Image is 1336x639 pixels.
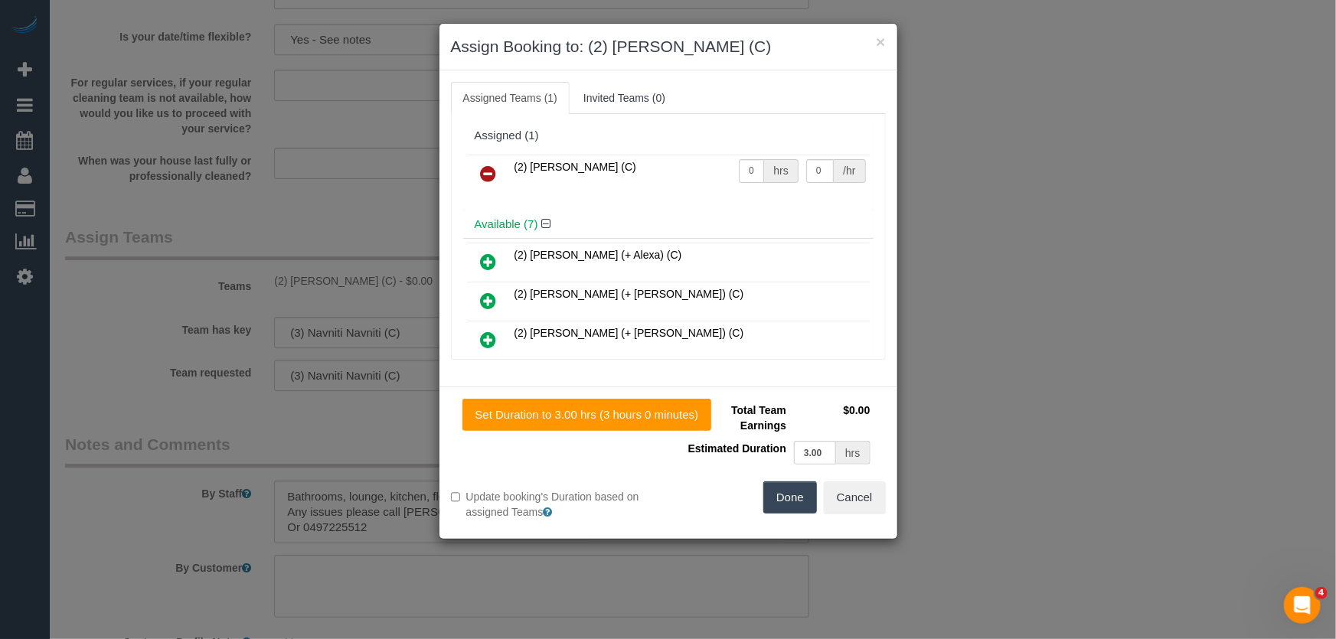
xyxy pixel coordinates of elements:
span: (2) [PERSON_NAME] (+ Alexa) (C) [514,249,682,261]
button: Done [763,481,817,513]
td: $0.00 [790,399,874,437]
td: Total Team Earnings [680,399,790,437]
span: (2) [PERSON_NAME] (+ [PERSON_NAME]) (C) [514,288,744,300]
button: Set Duration to 3.00 hrs (3 hours 0 minutes) [462,399,712,431]
div: Assigned (1) [475,129,862,142]
a: Invited Teams (0) [571,82,678,114]
label: Update booking's Duration based on assigned Teams [451,489,657,520]
h3: Assign Booking to: (2) [PERSON_NAME] (C) [451,35,886,58]
div: /hr [834,159,865,183]
button: × [876,34,885,50]
iframe: Intercom live chat [1284,587,1321,624]
h4: Available (7) [475,218,862,231]
div: hrs [764,159,798,183]
a: Assigned Teams (1) [451,82,570,114]
button: Cancel [824,481,886,513]
span: (2) [PERSON_NAME] (+ [PERSON_NAME]) (C) [514,327,744,339]
span: 4 [1315,587,1328,599]
span: (2) [PERSON_NAME] (C) [514,161,636,173]
input: Update booking's Duration based on assigned Teams [451,492,461,502]
span: Estimated Duration [688,442,786,455]
div: hrs [836,441,870,465]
